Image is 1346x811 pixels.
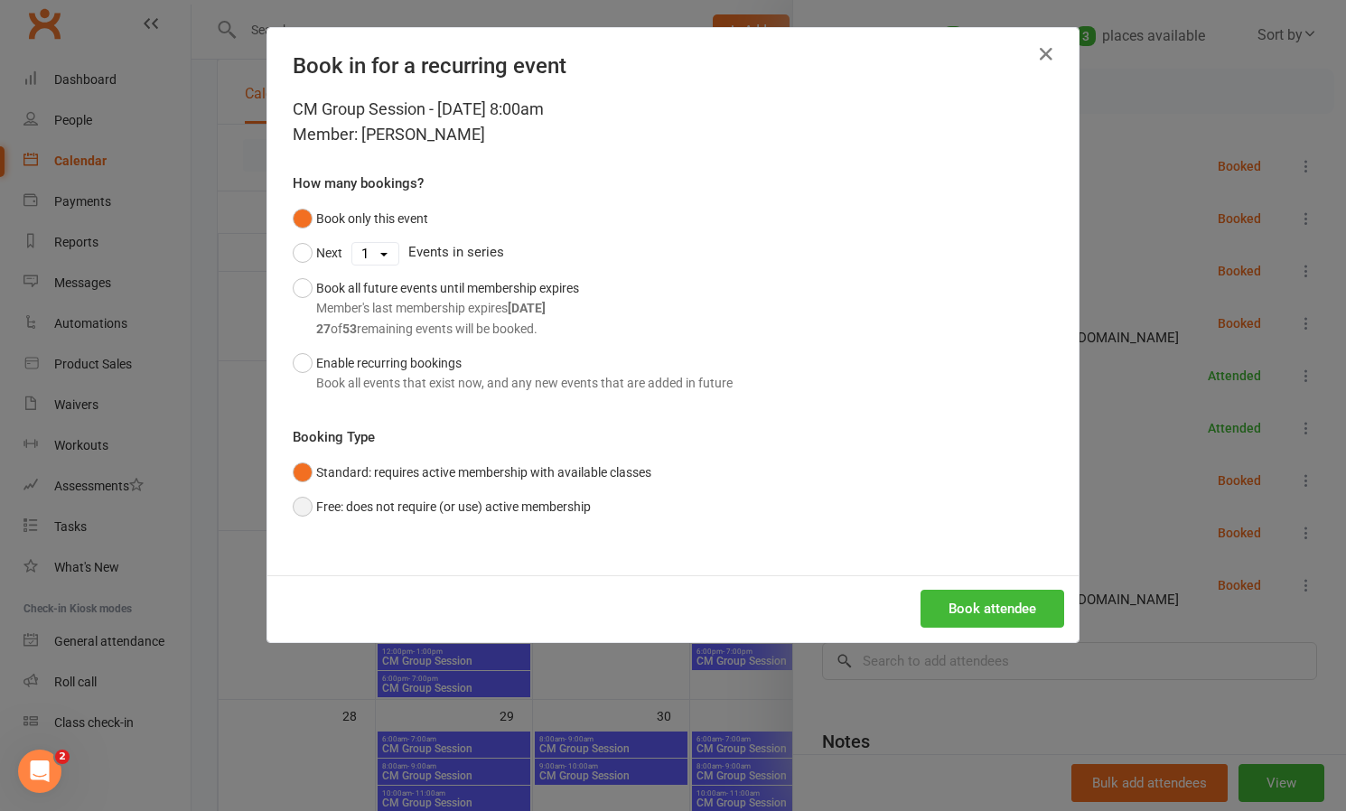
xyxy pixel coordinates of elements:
[1032,40,1061,69] button: Close
[293,426,375,448] label: Booking Type
[293,455,651,489] button: Standard: requires active membership with available classes
[316,278,579,339] div: Book all future events until membership expires
[316,298,579,318] div: Member's last membership expires
[293,172,424,194] label: How many bookings?
[316,322,331,336] strong: 27
[316,319,579,339] div: of remaining events will be booked.
[921,590,1064,628] button: Book attendee
[342,322,357,336] strong: 53
[18,750,61,793] iframe: Intercom live chat
[55,750,70,764] span: 2
[508,301,546,315] strong: [DATE]
[316,373,733,393] div: Book all events that exist now, and any new events that are added in future
[293,236,1053,270] div: Events in series
[293,53,1053,79] h4: Book in for a recurring event
[293,201,428,236] button: Book only this event
[293,236,342,270] button: Next
[293,271,579,346] button: Book all future events until membership expiresMember's last membership expires[DATE]27of53remain...
[293,97,1053,147] div: CM Group Session - [DATE] 8:00am Member: [PERSON_NAME]
[293,346,733,401] button: Enable recurring bookingsBook all events that exist now, and any new events that are added in future
[293,489,591,524] button: Free: does not require (or use) active membership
